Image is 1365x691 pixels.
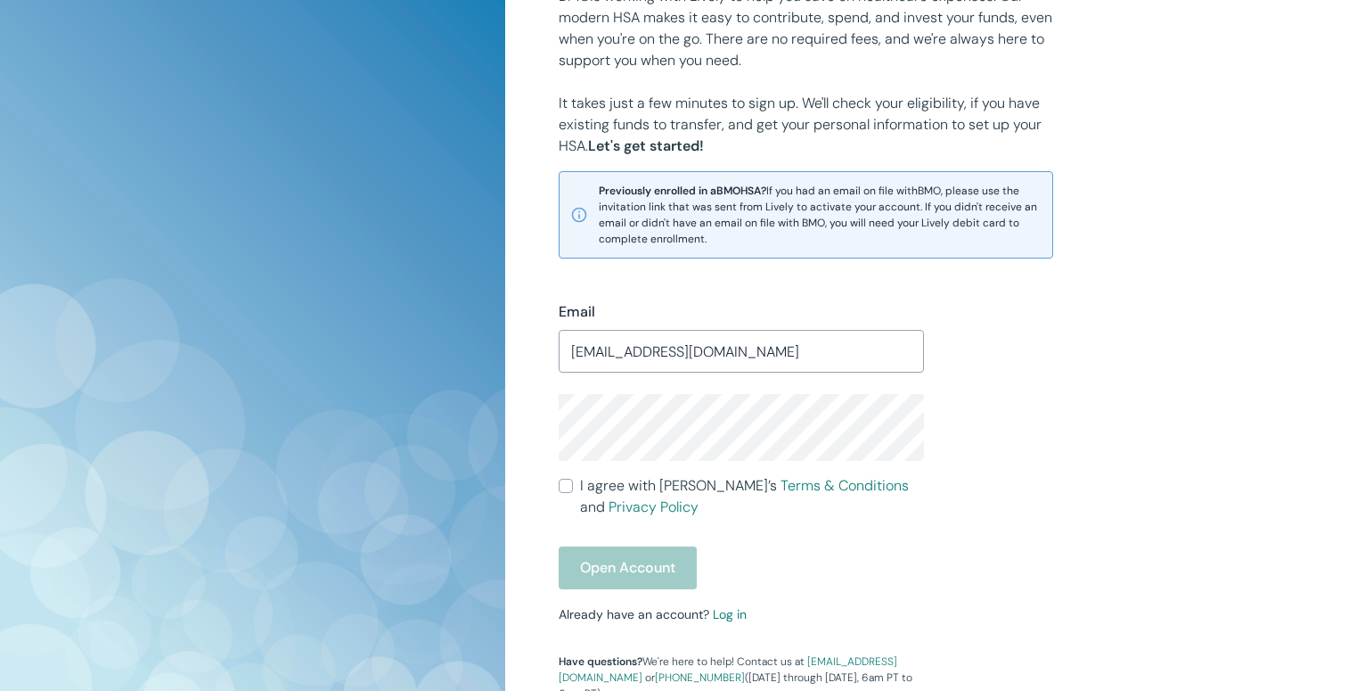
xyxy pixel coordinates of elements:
[588,136,704,155] strong: Let's get started!
[580,475,925,518] span: I agree with [PERSON_NAME]’s and
[655,670,745,685] a: [PHONE_NUMBER]
[559,606,747,622] small: Already have an account?
[599,183,1042,247] span: If you had an email on file with BMO , please use the invitation link that was sent from Lively t...
[599,184,766,198] strong: Previously enrolled in a BMO HSA?
[713,606,747,622] a: Log in
[781,476,909,495] a: Terms & Conditions
[559,93,1053,157] p: It takes just a few minutes to sign up. We'll check your eligibility, if you have existing funds ...
[559,301,595,323] label: Email
[609,498,699,516] a: Privacy Policy
[559,654,642,669] strong: Have questions?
